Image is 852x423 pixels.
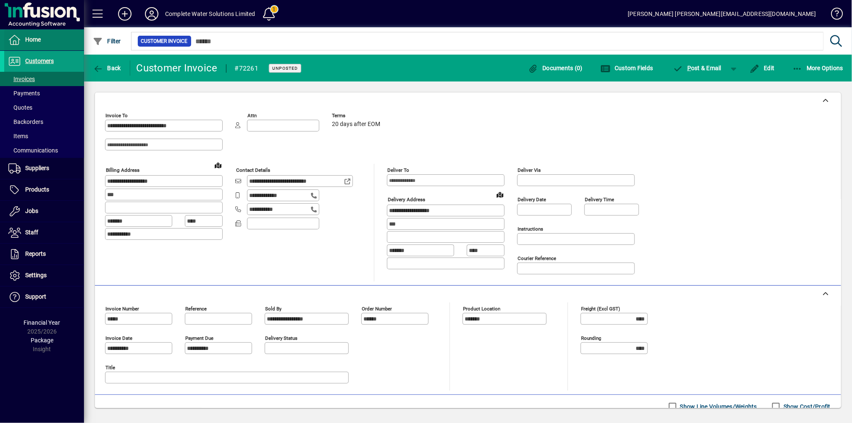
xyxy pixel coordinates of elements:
[8,90,40,97] span: Payments
[211,158,225,172] a: View on map
[332,113,382,118] span: Terms
[93,65,121,71] span: Back
[24,319,60,326] span: Financial Year
[25,229,38,236] span: Staff
[4,201,84,222] a: Jobs
[141,37,188,45] span: Customer Invoice
[8,118,43,125] span: Backorders
[747,60,777,76] button: Edit
[105,113,128,118] mat-label: Invoice To
[4,244,84,265] a: Reports
[4,179,84,200] a: Products
[673,65,722,71] span: ost & Email
[25,186,49,193] span: Products
[518,226,543,232] mat-label: Instructions
[518,167,541,173] mat-label: Deliver via
[4,115,84,129] a: Backorders
[528,65,583,71] span: Documents (0)
[165,7,255,21] div: Complete Water Solutions Limited
[782,402,831,411] label: Show Cost/Profit
[493,188,507,201] a: View on map
[138,6,165,21] button: Profile
[25,58,54,64] span: Customers
[790,60,846,76] button: More Options
[8,76,35,82] span: Invoices
[93,38,121,45] span: Filter
[8,104,32,111] span: Quotes
[25,36,41,43] span: Home
[4,129,84,143] a: Items
[4,29,84,50] a: Home
[4,286,84,307] a: Support
[598,60,655,76] button: Custom Fields
[792,65,844,71] span: More Options
[825,2,841,29] a: Knowledge Base
[669,60,726,76] button: Post & Email
[600,65,653,71] span: Custom Fields
[362,306,392,312] mat-label: Order number
[84,60,130,76] app-page-header-button: Back
[4,158,84,179] a: Suppliers
[332,121,380,128] span: 20 days after EOM
[4,265,84,286] a: Settings
[105,365,115,370] mat-label: Title
[185,306,207,312] mat-label: Reference
[185,335,213,341] mat-label: Payment due
[137,61,218,75] div: Customer Invoice
[4,72,84,86] a: Invoices
[8,147,58,154] span: Communications
[25,208,38,214] span: Jobs
[387,167,409,173] mat-label: Deliver To
[247,113,257,118] mat-label: Attn
[265,335,297,341] mat-label: Delivery status
[463,306,500,312] mat-label: Product location
[518,255,556,261] mat-label: Courier Reference
[8,133,28,139] span: Items
[25,272,47,278] span: Settings
[581,335,601,341] mat-label: Rounding
[526,60,585,76] button: Documents (0)
[687,65,691,71] span: P
[4,222,84,243] a: Staff
[628,7,816,21] div: [PERSON_NAME] [PERSON_NAME][EMAIL_ADDRESS][DOMAIN_NAME]
[25,165,49,171] span: Suppliers
[518,197,546,202] mat-label: Delivery date
[25,250,46,257] span: Reports
[91,60,123,76] button: Back
[265,306,281,312] mat-label: Sold by
[235,62,259,75] div: #72261
[105,335,132,341] mat-label: Invoice date
[749,65,775,71] span: Edit
[581,306,620,312] mat-label: Freight (excl GST)
[272,66,298,71] span: Unposted
[678,402,757,411] label: Show Line Volumes/Weights
[105,306,139,312] mat-label: Invoice number
[91,34,123,49] button: Filter
[4,86,84,100] a: Payments
[31,337,53,344] span: Package
[4,100,84,115] a: Quotes
[585,197,614,202] mat-label: Delivery time
[111,6,138,21] button: Add
[25,293,46,300] span: Support
[4,143,84,158] a: Communications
